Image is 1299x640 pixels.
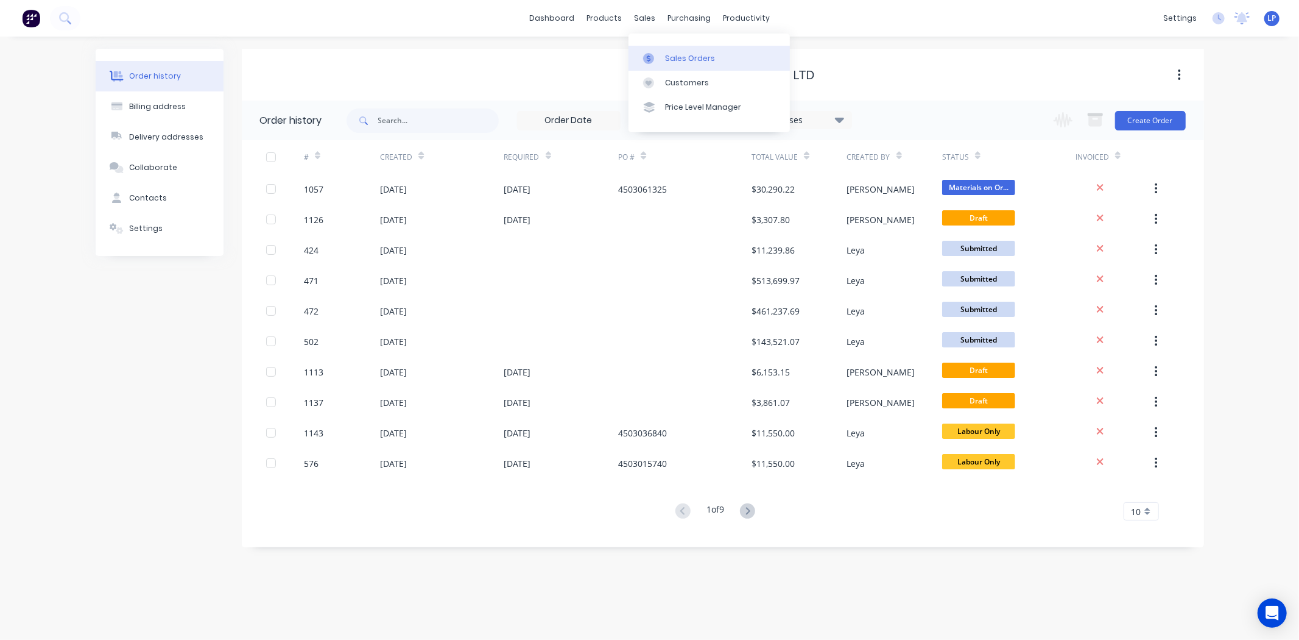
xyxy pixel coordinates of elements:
div: [DATE] [380,305,407,318]
div: Invoiced [1075,140,1152,174]
button: Delivery addresses [96,122,224,152]
div: Status [942,140,1075,174]
div: productivity [717,9,776,27]
div: 4503061325 [618,183,667,196]
div: Leya [847,274,865,287]
div: 502 [304,335,319,348]
div: [DATE] [504,183,531,196]
div: $11,550.00 [752,427,795,439]
div: Status [942,152,969,163]
div: [DATE] [380,244,407,257]
div: [PERSON_NAME] [847,213,915,226]
div: PO # [618,140,752,174]
div: Contacts [129,193,167,204]
div: $11,239.86 [752,244,795,257]
div: Required [504,152,540,163]
button: Collaborate [96,152,224,183]
a: Sales Orders [628,46,790,70]
div: $461,237.69 [752,305,800,318]
div: 1126 [304,213,323,226]
span: Submitted [942,241,1015,256]
a: Price Level Manager [628,95,790,119]
div: Order history [129,71,181,82]
a: dashboard [523,9,580,27]
div: purchasing [661,9,717,27]
div: $3,307.80 [752,213,790,226]
input: Search... [378,108,499,133]
div: $6,153.15 [752,366,790,379]
div: [DATE] [380,427,407,439]
div: [PERSON_NAME] [847,366,915,379]
div: Required [504,140,619,174]
div: $143,521.07 [752,335,800,348]
div: Total Value [752,140,847,174]
div: [DATE] [504,213,531,226]
button: Billing address [96,91,224,122]
span: Labour Only [942,454,1015,469]
div: Billing address [129,101,186,112]
div: 424 [304,244,319,257]
span: Submitted [942,302,1015,317]
div: [PERSON_NAME] [847,183,915,196]
div: [DATE] [504,457,531,470]
div: 471 [304,274,319,287]
div: [DATE] [504,427,531,439]
button: Order history [96,61,224,91]
div: [DATE] [504,396,531,409]
span: Materials on Or... [942,180,1015,195]
div: Total Value [752,152,798,163]
div: Leya [847,244,865,257]
input: Order Date [518,112,620,130]
div: Sales Orders [665,53,715,64]
div: Created By [847,152,890,163]
div: settings [1157,9,1203,27]
div: Leya [847,335,865,348]
div: 472 [304,305,319,318]
a: Customers [628,71,790,95]
div: [DATE] [380,274,407,287]
button: Contacts [96,183,224,213]
div: Created [380,140,504,174]
div: products [580,9,628,27]
div: $11,550.00 [752,457,795,470]
div: 1113 [304,366,323,379]
div: 4503036840 [618,427,667,439]
div: 1137 [304,396,323,409]
div: # [304,140,380,174]
div: Created By [847,140,942,174]
div: [DATE] [380,183,407,196]
div: $513,699.97 [752,274,800,287]
div: Leya [847,457,865,470]
div: Collaborate [129,162,177,173]
div: [PERSON_NAME] [847,396,915,409]
div: Price Level Manager [665,102,741,113]
div: 23 Statuses [749,113,851,127]
div: Settings [129,223,163,234]
div: PO # [618,152,635,163]
div: sales [628,9,661,27]
span: Draft [942,210,1015,226]
div: # [304,152,309,163]
span: 10 [1132,505,1141,518]
div: [DATE] [380,396,407,409]
div: [DATE] [380,457,407,470]
div: $30,290.22 [752,183,795,196]
div: 1057 [304,183,323,196]
div: 576 [304,457,319,470]
div: 1143 [304,427,323,439]
div: 4503015740 [618,457,667,470]
div: Created [380,152,412,163]
div: Order history [260,113,322,128]
div: [DATE] [380,335,407,348]
span: Submitted [942,271,1015,286]
button: Settings [96,213,224,244]
div: Customers [665,77,709,88]
div: 1 of 9 [706,503,724,521]
button: Create Order [1115,111,1186,130]
div: Leya [847,305,865,318]
div: [DATE] [380,366,407,379]
div: Open Intercom Messenger [1258,599,1287,628]
span: Draft [942,393,1015,408]
div: Delivery addresses [129,132,203,143]
img: Factory [22,9,40,27]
